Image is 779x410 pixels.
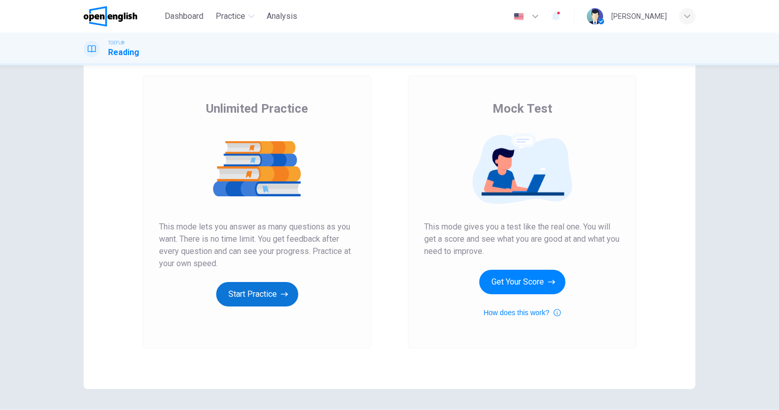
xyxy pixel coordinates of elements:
[479,270,565,294] button: Get Your Score
[483,306,560,319] button: How does this work?
[165,10,203,22] span: Dashboard
[84,6,161,27] a: OpenEnglish logo
[206,100,308,117] span: Unlimited Practice
[212,7,258,25] button: Practice
[611,10,667,22] div: [PERSON_NAME]
[159,221,355,270] span: This mode lets you answer as many questions as you want. There is no time limit. You get feedback...
[108,46,139,59] h1: Reading
[512,13,525,20] img: en
[216,282,298,306] button: Start Practice
[587,8,603,24] img: Profile picture
[267,10,297,22] span: Analysis
[263,7,301,25] button: Analysis
[424,221,620,258] span: This mode gives you a test like the real one. You will get a score and see what you are good at a...
[161,7,207,25] button: Dashboard
[108,39,124,46] span: TOEFL®
[84,6,137,27] img: OpenEnglish logo
[216,10,245,22] span: Practice
[492,100,552,117] span: Mock Test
